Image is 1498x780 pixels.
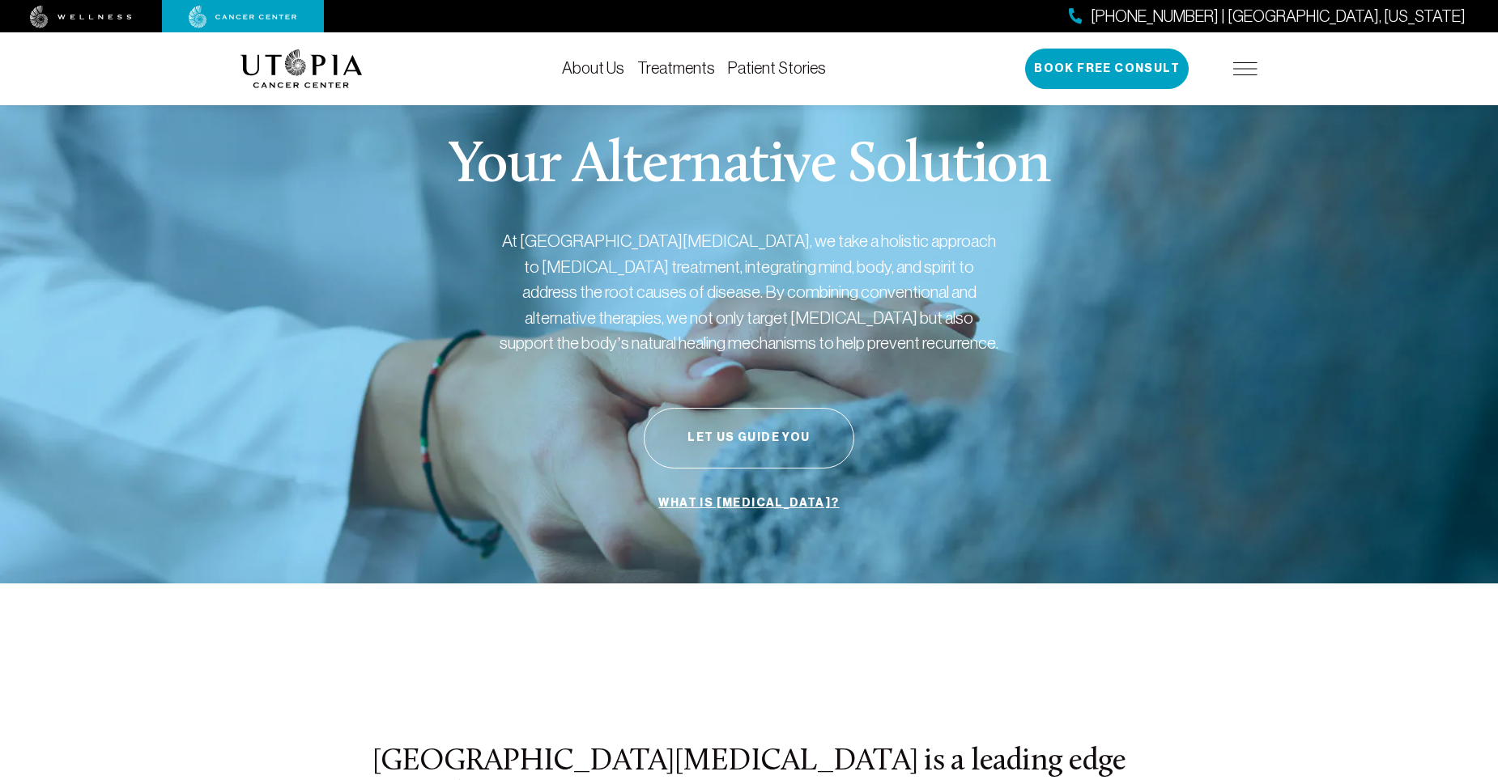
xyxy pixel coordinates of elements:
[30,6,132,28] img: wellness
[189,6,297,28] img: cancer center
[240,49,363,88] img: logo
[1069,5,1466,28] a: [PHONE_NUMBER] | [GEOGRAPHIC_DATA], [US_STATE]
[654,488,843,519] a: What is [MEDICAL_DATA]?
[562,59,624,77] a: About Us
[448,138,1049,196] p: Your Alternative Solution
[1233,62,1258,75] img: icon-hamburger
[1091,5,1466,28] span: [PHONE_NUMBER] | [GEOGRAPHIC_DATA], [US_STATE]
[728,59,826,77] a: Patient Stories
[637,59,715,77] a: Treatments
[498,228,1000,356] p: At [GEOGRAPHIC_DATA][MEDICAL_DATA], we take a holistic approach to [MEDICAL_DATA] treatment, inte...
[1025,49,1189,89] button: Book Free Consult
[644,408,854,468] button: Let Us Guide You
